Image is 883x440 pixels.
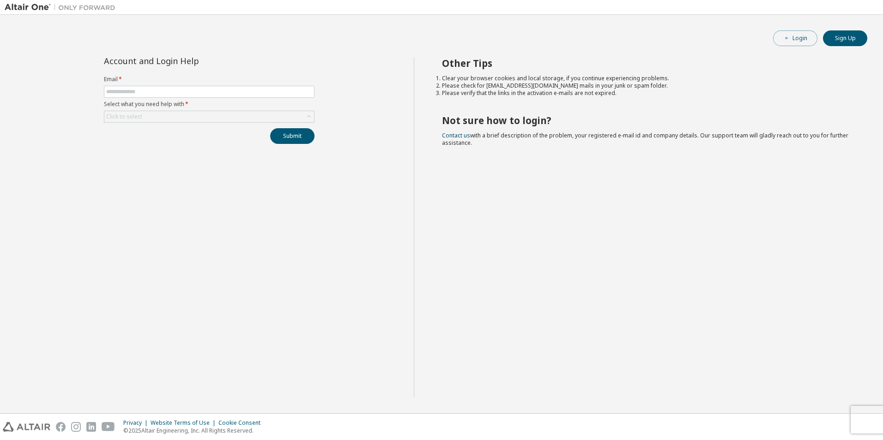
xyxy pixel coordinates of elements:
[442,82,851,89] li: Please check for [EMAIL_ADDRESS][DOMAIN_NAME] mails in your junk or spam folder.
[104,101,314,108] label: Select what you need help with
[102,422,115,432] img: youtube.svg
[86,422,96,432] img: linkedin.svg
[5,3,120,12] img: Altair One
[442,75,851,82] li: Clear your browser cookies and local storage, if you continue experiencing problems.
[773,30,817,46] button: Login
[123,427,266,434] p: © 2025 Altair Engineering, Inc. All Rights Reserved.
[104,57,272,65] div: Account and Login Help
[123,419,151,427] div: Privacy
[106,113,142,120] div: Click to select
[71,422,81,432] img: instagram.svg
[218,419,266,427] div: Cookie Consent
[56,422,66,432] img: facebook.svg
[442,131,470,139] a: Contact us
[442,114,851,126] h2: Not sure how to login?
[104,76,314,83] label: Email
[104,111,314,122] div: Click to select
[151,419,218,427] div: Website Terms of Use
[823,30,867,46] button: Sign Up
[3,422,50,432] img: altair_logo.svg
[270,128,314,144] button: Submit
[442,131,848,147] span: with a brief description of the problem, your registered e-mail id and company details. Our suppo...
[442,89,851,97] li: Please verify that the links in the activation e-mails are not expired.
[442,57,851,69] h2: Other Tips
